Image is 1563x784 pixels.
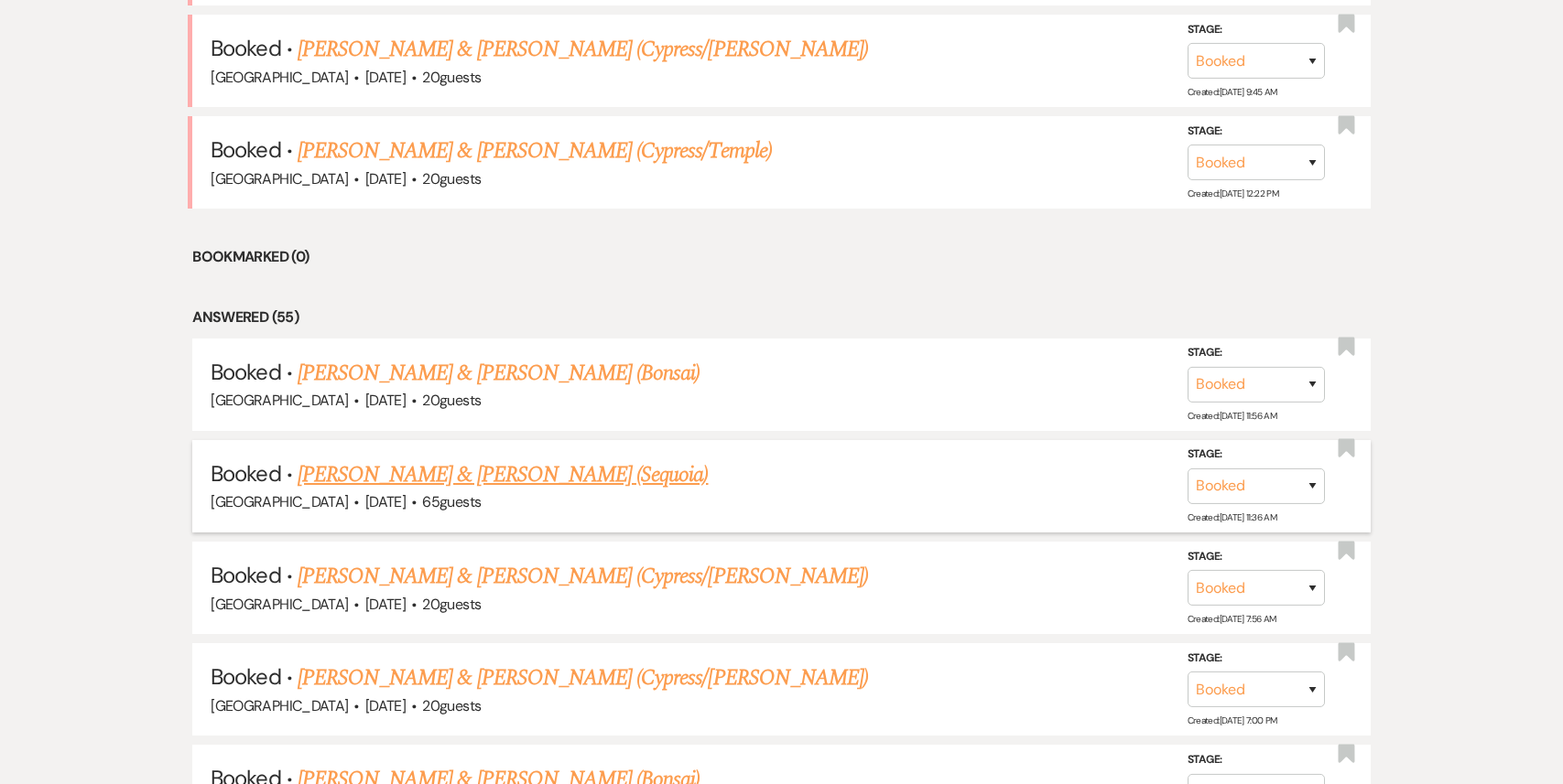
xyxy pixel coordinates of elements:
span: [GEOGRAPHIC_DATA] [211,391,348,410]
span: Booked [211,34,280,62]
span: [GEOGRAPHIC_DATA] [211,68,348,87]
a: [PERSON_NAME] & [PERSON_NAME] (Cypress/[PERSON_NAME]) [298,560,868,593]
label: Stage: [1188,445,1325,465]
a: [PERSON_NAME] & [PERSON_NAME] (Cypress/Temple) [298,134,772,167]
li: Bookmarked (0) [192,245,1370,269]
span: Created: [DATE] 12:22 PM [1188,188,1278,199]
span: Created: [DATE] 7:00 PM [1188,714,1277,726]
label: Stage: [1188,649,1325,669]
li: Answered (55) [192,306,1370,329]
span: [GEOGRAPHIC_DATA] [211,595,348,614]
label: Stage: [1188,343,1325,363]
span: Booked [211,561,280,589]
span: [DATE] [365,492,406,511]
span: Created: [DATE] 7:56 AM [1188,613,1276,625]
span: [GEOGRAPHIC_DATA] [211,492,348,511]
span: Booked [211,662,280,691]
span: Booked [211,358,280,386]
span: 65 guests [422,492,481,511]
span: 20 guests [422,68,481,87]
span: [DATE] [365,391,406,410]
a: [PERSON_NAME] & [PERSON_NAME] (Sequoia) [298,458,709,491]
span: [DATE] [365,595,406,614]
span: [DATE] [365,696,406,715]
label: Stage: [1188,122,1325,142]
span: [GEOGRAPHIC_DATA] [211,696,348,715]
a: [PERSON_NAME] & [PERSON_NAME] (Bonsai) [298,357,700,390]
span: 20 guests [422,169,481,188]
span: 20 guests [422,391,481,410]
span: Created: [DATE] 11:36 AM [1188,511,1276,523]
span: Booked [211,459,280,488]
span: Created: [DATE] 11:56 AM [1188,410,1276,422]
span: [GEOGRAPHIC_DATA] [211,169,348,188]
span: 20 guests [422,696,481,715]
a: [PERSON_NAME] & [PERSON_NAME] (Cypress/[PERSON_NAME]) [298,661,868,694]
span: 20 guests [422,595,481,614]
span: [DATE] [365,169,406,188]
span: Created: [DATE] 9:45 AM [1188,86,1277,98]
label: Stage: [1188,20,1325,40]
span: Booked [211,135,280,164]
label: Stage: [1188,546,1325,566]
label: Stage: [1188,750,1325,770]
span: [DATE] [365,68,406,87]
a: [PERSON_NAME] & [PERSON_NAME] (Cypress/[PERSON_NAME]) [298,33,868,66]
